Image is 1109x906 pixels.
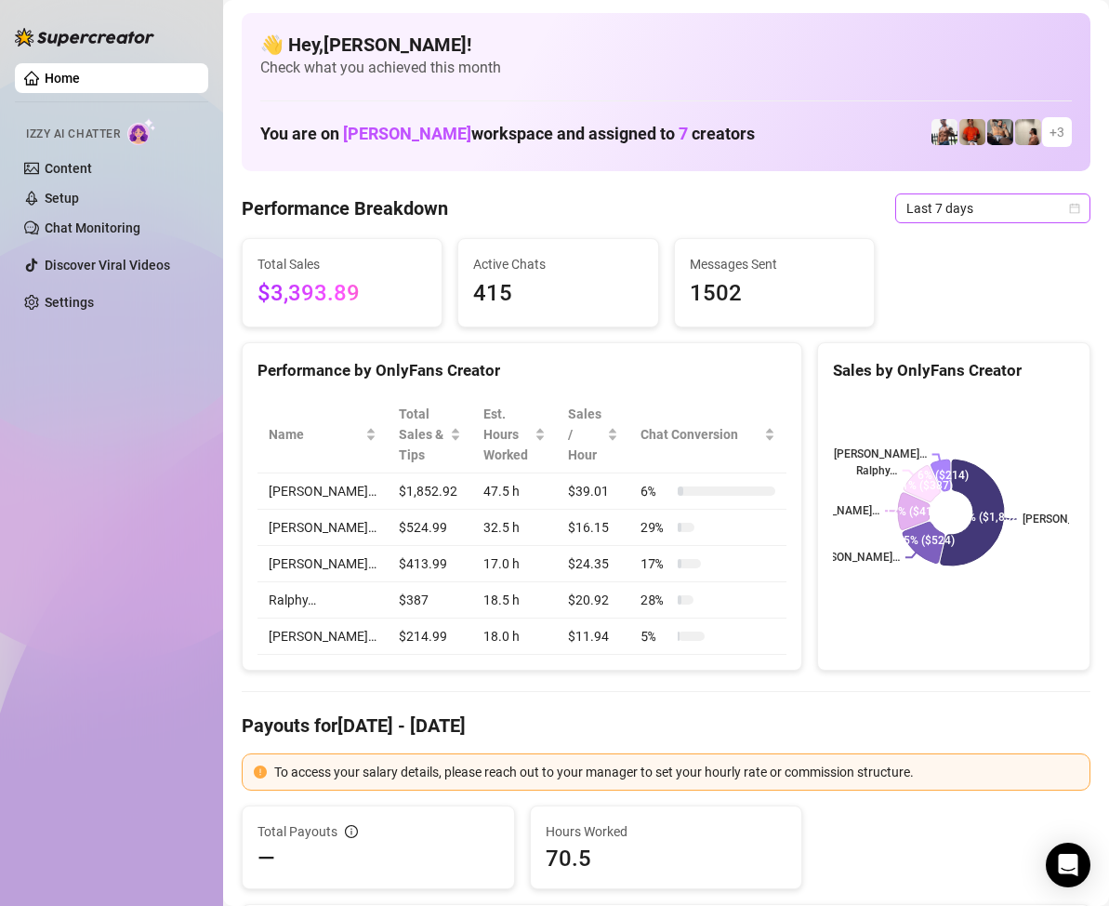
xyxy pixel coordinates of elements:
span: Sales / Hour [568,404,603,465]
text: [PERSON_NAME]… [834,448,927,461]
td: $214.99 [388,619,472,655]
td: $11.94 [557,619,629,655]
div: Sales by OnlyFans Creator [833,358,1075,383]
span: 415 [473,276,642,312]
span: Check what you achieved this month [260,58,1072,78]
span: Total Sales & Tips [399,404,446,465]
span: Hours Worked [546,821,787,842]
th: Name [257,396,388,473]
span: exclamation-circle [254,766,267,779]
a: Content [45,161,92,176]
h4: Payouts for [DATE] - [DATE] [242,713,1090,739]
text: [PERSON_NAME]… [786,504,879,517]
td: 47.5 h [472,473,558,510]
span: Total Sales [257,254,427,274]
span: Chat Conversion [640,424,760,445]
a: Chat Monitoring [45,220,140,235]
img: JUSTIN [931,119,957,145]
div: Est. Hours Worked [483,404,532,465]
span: Name [269,424,362,445]
td: [PERSON_NAME]… [257,473,388,510]
td: [PERSON_NAME]… [257,510,388,546]
span: Last 7 days [906,194,1079,222]
img: Ralphy [1015,119,1041,145]
h4: Performance Breakdown [242,195,448,221]
span: 17 % [640,553,670,574]
span: 5 % [640,626,670,646]
div: Open Intercom Messenger [1046,843,1090,887]
h4: 👋 Hey, [PERSON_NAME] ! [260,32,1072,58]
td: [PERSON_NAME]… [257,546,388,582]
td: $413.99 [388,546,472,582]
img: George [987,119,1013,145]
td: 17.0 h [472,546,558,582]
img: logo-BBDzfeDw.svg [15,28,154,47]
span: Izzy AI Chatter [26,126,120,143]
td: $20.92 [557,582,629,619]
span: 7 [679,124,688,143]
th: Chat Conversion [629,396,786,473]
td: $387 [388,582,472,619]
td: Ralphy… [257,582,388,619]
span: [PERSON_NAME] [343,124,471,143]
span: 6 % [640,481,670,501]
span: + 3 [1050,122,1064,142]
span: $3,393.89 [257,276,427,312]
td: 18.0 h [472,619,558,655]
td: 32.5 h [472,510,558,546]
img: Justin [959,119,985,145]
a: Home [45,71,80,86]
text: [PERSON_NAME]… [807,551,900,564]
div: Performance by OnlyFans Creator [257,358,786,383]
td: $524.99 [388,510,472,546]
a: Discover Viral Videos [45,258,170,273]
span: 29 % [640,517,670,538]
a: Setup [45,191,79,206]
td: $1,852.92 [388,473,472,510]
span: info-circle [345,825,358,838]
td: $24.35 [557,546,629,582]
a: Settings [45,295,94,310]
td: [PERSON_NAME]… [257,619,388,655]
span: 1502 [690,276,859,312]
span: 70.5 [546,844,787,873]
span: — [257,844,275,873]
td: 18.5 h [472,582,558,619]
th: Total Sales & Tips [388,396,472,473]
th: Sales / Hour [557,396,629,473]
span: calendar [1069,203,1080,214]
span: Total Payouts [257,821,337,842]
td: $39.01 [557,473,629,510]
span: Messages Sent [690,254,859,274]
td: $16.15 [557,510,629,546]
span: Active Chats [473,254,642,274]
h1: You are on workspace and assigned to creators [260,124,755,144]
div: To access your salary details, please reach out to your manager to set your hourly rate or commis... [274,762,1078,782]
img: AI Chatter [127,118,156,145]
span: 28 % [640,590,670,610]
text: Ralphy… [856,464,897,477]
